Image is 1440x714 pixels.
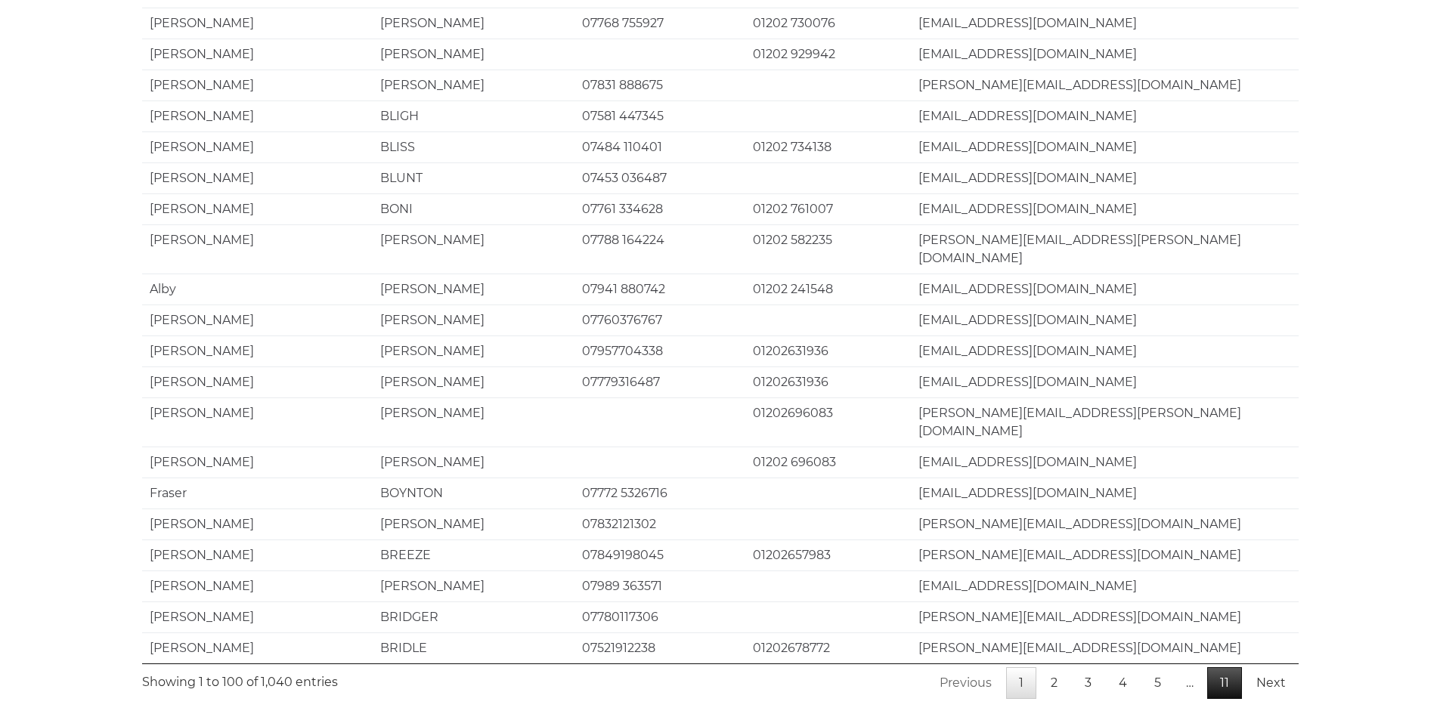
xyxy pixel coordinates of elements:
[911,8,1299,39] td: [EMAIL_ADDRESS][DOMAIN_NAME]
[574,224,745,274] td: 07788 164224
[911,70,1299,100] td: [PERSON_NAME][EMAIL_ADDRESS][DOMAIN_NAME]
[142,162,373,193] td: [PERSON_NAME]
[373,570,574,601] td: [PERSON_NAME]
[927,667,1005,699] a: Previous
[574,274,745,304] td: 07941 880742
[574,193,745,224] td: 07761 334628
[142,508,373,539] td: [PERSON_NAME]
[373,70,574,100] td: [PERSON_NAME]
[911,447,1299,478] td: [EMAIL_ADDRESS][DOMAIN_NAME]
[574,335,745,366] td: 07957704338
[911,39,1299,70] td: [EMAIL_ADDRESS][DOMAIN_NAME]
[574,366,745,397] td: 07779316487
[911,100,1299,131] td: [EMAIL_ADDRESS][DOMAIN_NAME]
[574,539,745,570] td: 07849198045
[911,335,1299,366] td: [EMAIL_ADDRESS][DOMAIN_NAME]
[574,478,745,508] td: 07772 5326716
[373,100,574,131] td: BLIGH
[373,601,574,632] td: BRIDGER
[574,162,745,193] td: 07453 036487
[574,100,745,131] td: 07581 447345
[373,131,574,162] td: BLISS
[142,632,373,663] td: [PERSON_NAME]
[142,70,373,100] td: [PERSON_NAME]
[1038,667,1070,699] a: 2
[911,570,1299,601] td: [EMAIL_ADDRESS][DOMAIN_NAME]
[142,274,373,304] td: Alby
[142,601,373,632] td: [PERSON_NAME]
[574,508,745,539] td: 07832121302
[745,39,911,70] td: 01202 929942
[574,632,745,663] td: 07521912238
[574,70,745,100] td: 07831 888675
[911,397,1299,447] td: [PERSON_NAME][EMAIL_ADDRESS][PERSON_NAME][DOMAIN_NAME]
[1174,675,1206,690] span: …
[373,8,574,39] td: [PERSON_NAME]
[373,162,574,193] td: BLUNT
[142,131,373,162] td: [PERSON_NAME]
[911,366,1299,397] td: [EMAIL_ADDRESS][DOMAIN_NAME]
[142,366,373,397] td: [PERSON_NAME]
[911,274,1299,304] td: [EMAIL_ADDRESS][DOMAIN_NAME]
[142,39,373,70] td: [PERSON_NAME]
[745,335,911,366] td: 01202631936
[373,274,574,304] td: [PERSON_NAME]
[142,100,373,131] td: [PERSON_NAME]
[142,397,373,447] td: [PERSON_NAME]
[745,539,911,570] td: 01202657983
[142,8,373,39] td: [PERSON_NAME]
[745,366,911,397] td: 01202631936
[142,478,373,508] td: Fraser
[373,397,574,447] td: [PERSON_NAME]
[373,304,574,335] td: [PERSON_NAME]
[745,131,911,162] td: 01202 734138
[574,570,745,601] td: 07989 363571
[911,304,1299,335] td: [EMAIL_ADDRESS][DOMAIN_NAME]
[373,39,574,70] td: [PERSON_NAME]
[574,304,745,335] td: 07760376767
[911,539,1299,570] td: [PERSON_NAME][EMAIL_ADDRESS][DOMAIN_NAME]
[1207,667,1242,699] a: 11
[911,162,1299,193] td: [EMAIL_ADDRESS][DOMAIN_NAME]
[911,508,1299,539] td: [PERSON_NAME][EMAIL_ADDRESS][DOMAIN_NAME]
[373,447,574,478] td: [PERSON_NAME]
[911,478,1299,508] td: [EMAIL_ADDRESS][DOMAIN_NAME]
[373,193,574,224] td: BONI
[1006,667,1036,699] a: 1
[574,601,745,632] td: 07780117306
[911,131,1299,162] td: [EMAIL_ADDRESS][DOMAIN_NAME]
[142,539,373,570] td: [PERSON_NAME]
[911,224,1299,274] td: [PERSON_NAME][EMAIL_ADDRESS][PERSON_NAME][DOMAIN_NAME]
[142,224,373,274] td: [PERSON_NAME]
[1141,667,1174,699] a: 5
[142,335,373,366] td: [PERSON_NAME]
[1243,667,1299,699] a: Next
[745,193,911,224] td: 01202 761007
[142,193,373,224] td: [PERSON_NAME]
[745,274,911,304] td: 01202 241548
[142,570,373,601] td: [PERSON_NAME]
[373,478,574,508] td: BOYNTON
[1106,667,1140,699] a: 4
[745,8,911,39] td: 01202 730076
[745,224,911,274] td: 01202 582235
[745,397,911,447] td: 01202696083
[373,224,574,274] td: [PERSON_NAME]
[745,447,911,478] td: 01202 696083
[373,335,574,366] td: [PERSON_NAME]
[574,8,745,39] td: 07768 755927
[373,508,574,539] td: [PERSON_NAME]
[142,304,373,335] td: [PERSON_NAME]
[373,632,574,663] td: BRIDLE
[142,664,338,691] div: Showing 1 to 100 of 1,040 entries
[142,447,373,478] td: [PERSON_NAME]
[373,366,574,397] td: [PERSON_NAME]
[911,193,1299,224] td: [EMAIL_ADDRESS][DOMAIN_NAME]
[911,632,1299,663] td: [PERSON_NAME][EMAIL_ADDRESS][DOMAIN_NAME]
[745,632,911,663] td: 01202678772
[574,131,745,162] td: 07484 110401
[373,539,574,570] td: BREEZE
[911,601,1299,632] td: [PERSON_NAME][EMAIL_ADDRESS][DOMAIN_NAME]
[1072,667,1104,699] a: 3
